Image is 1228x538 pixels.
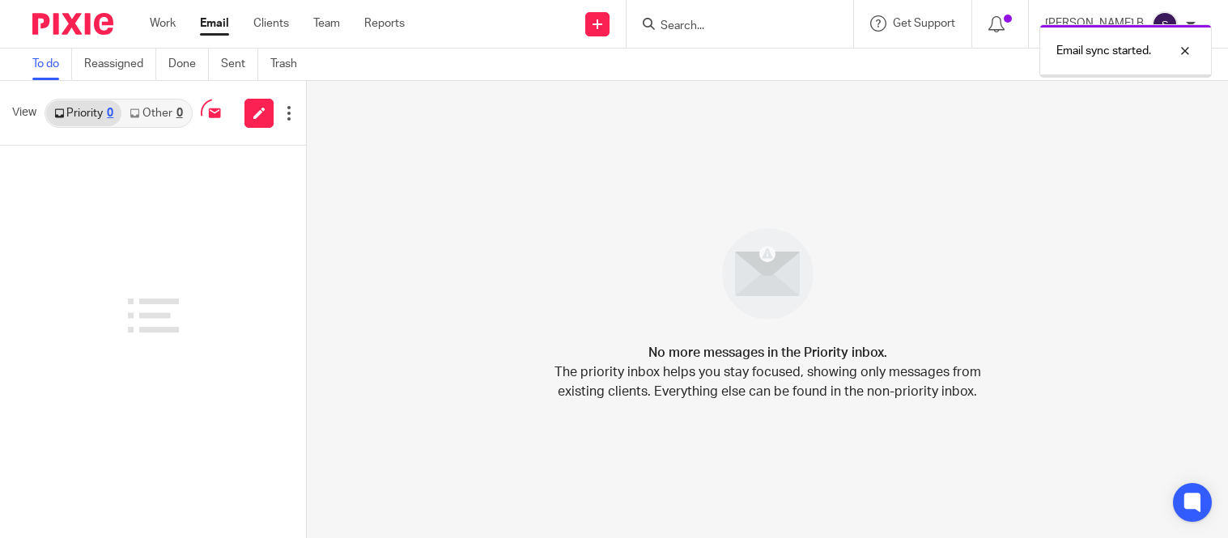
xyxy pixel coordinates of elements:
[712,218,824,330] img: image
[253,15,289,32] a: Clients
[107,108,113,119] div: 0
[201,99,229,127] img: inbox_syncing.svg
[648,343,887,362] h4: No more messages in the Priority inbox.
[553,362,982,401] p: The priority inbox helps you stay focused, showing only messages from existing clients. Everythin...
[84,49,156,80] a: Reassigned
[221,49,258,80] a: Sent
[364,15,405,32] a: Reports
[313,15,340,32] a: Team
[32,13,113,35] img: Pixie
[168,49,209,80] a: Done
[121,100,190,126] a: Other0
[1056,43,1151,59] p: Email sync started.
[270,49,309,80] a: Trash
[200,15,229,32] a: Email
[176,108,183,119] div: 0
[12,104,36,121] span: View
[46,100,121,126] a: Priority0
[150,15,176,32] a: Work
[1152,11,1178,37] img: svg%3E
[32,49,72,80] a: To do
